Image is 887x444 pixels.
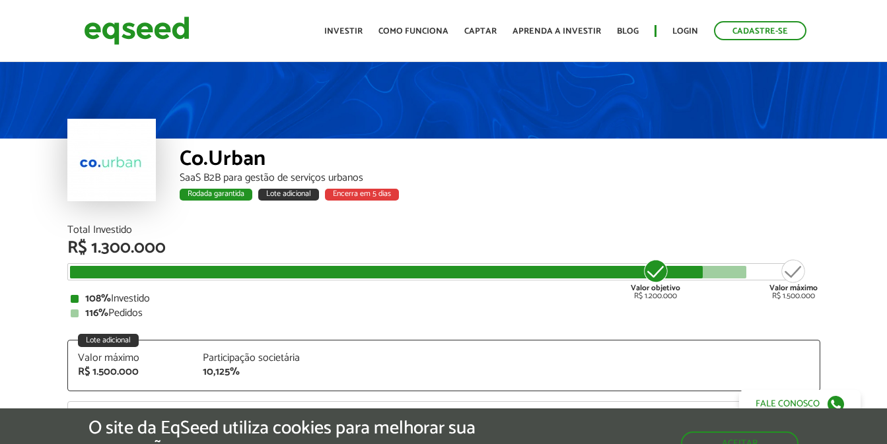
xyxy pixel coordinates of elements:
[672,27,698,36] a: Login
[617,27,639,36] a: Blog
[67,225,820,236] div: Total Investido
[180,148,820,173] div: Co.Urban
[258,189,319,201] div: Lote adicional
[513,27,601,36] a: Aprenda a investir
[769,258,818,300] div: R$ 1.500.000
[324,27,363,36] a: Investir
[203,353,308,364] div: Participação societária
[769,282,818,294] strong: Valor máximo
[378,27,448,36] a: Como funciona
[78,367,184,377] div: R$ 1.500.000
[78,334,139,347] div: Lote adicional
[180,189,252,201] div: Rodada garantida
[714,21,806,40] a: Cadastre-se
[739,390,861,418] a: Fale conosco
[71,308,817,319] div: Pedidos
[85,304,108,322] strong: 116%
[85,290,111,307] strong: 108%
[78,353,184,364] div: Valor máximo
[631,258,680,300] div: R$ 1.200.000
[180,173,820,183] div: SaaS B2B para gestão de serviços urbanos
[71,294,817,304] div: Investido
[203,367,308,377] div: 10,125%
[84,13,190,48] img: EqSeed
[67,239,820,257] div: R$ 1.300.000
[631,282,680,294] strong: Valor objetivo
[464,27,497,36] a: Captar
[325,189,399,201] div: Encerra em 5 dias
